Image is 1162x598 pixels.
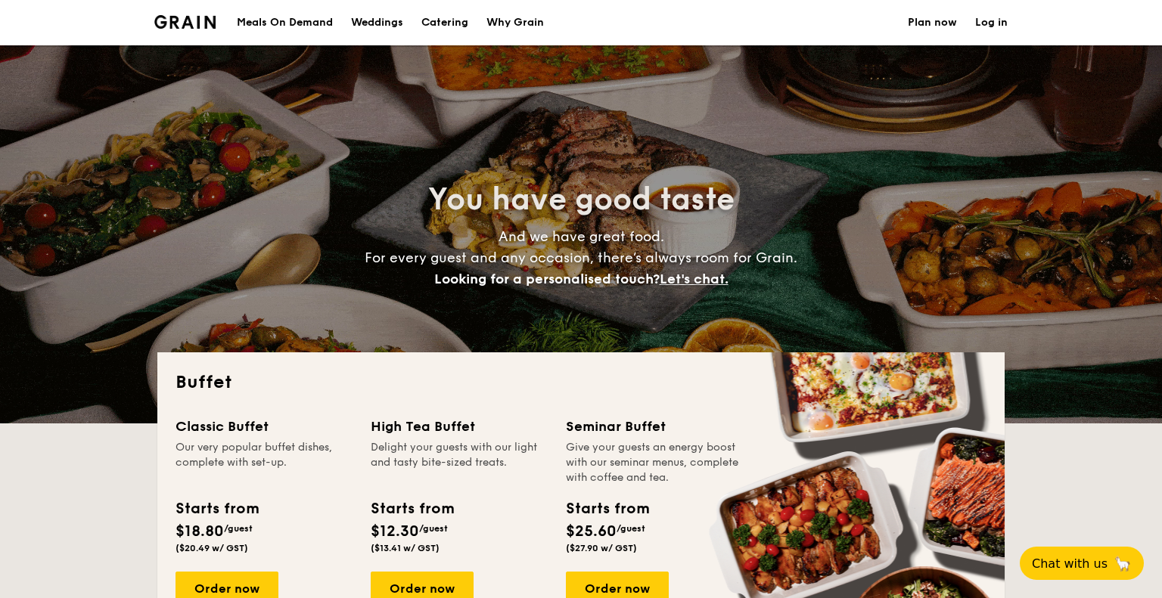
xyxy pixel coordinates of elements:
[154,15,216,29] img: Grain
[176,440,353,485] div: Our very popular buffet dishes, complete with set-up.
[371,416,548,437] div: High Tea Buffet
[617,523,645,534] span: /guest
[176,543,248,553] span: ($20.49 w/ GST)
[1032,556,1108,571] span: Chat with us
[224,523,253,534] span: /guest
[371,543,440,553] span: ($13.41 w/ GST)
[660,271,729,287] span: Let's chat.
[176,497,258,520] div: Starts from
[176,416,353,437] div: Classic Buffet
[154,15,216,29] a: Logotype
[434,271,660,287] span: Looking for a personalised touch?
[1114,555,1132,572] span: 🦙
[176,522,224,541] span: $18.80
[566,416,743,437] div: Seminar Buffet
[419,523,448,534] span: /guest
[365,228,797,287] span: And we have great food. For every guest and any occasion, there’s always room for Grain.
[371,440,548,485] div: Delight your guests with our light and tasty bite-sized treats.
[566,543,637,553] span: ($27.90 w/ GST)
[371,497,453,520] div: Starts from
[566,440,743,485] div: Give your guests an energy boost with our seminar menus, complete with coffee and tea.
[566,497,648,520] div: Starts from
[371,522,419,541] span: $12.30
[566,522,617,541] span: $25.60
[428,181,735,218] span: You have good taste
[176,370,986,395] h2: Buffet
[1020,547,1144,580] button: Chat with us🦙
